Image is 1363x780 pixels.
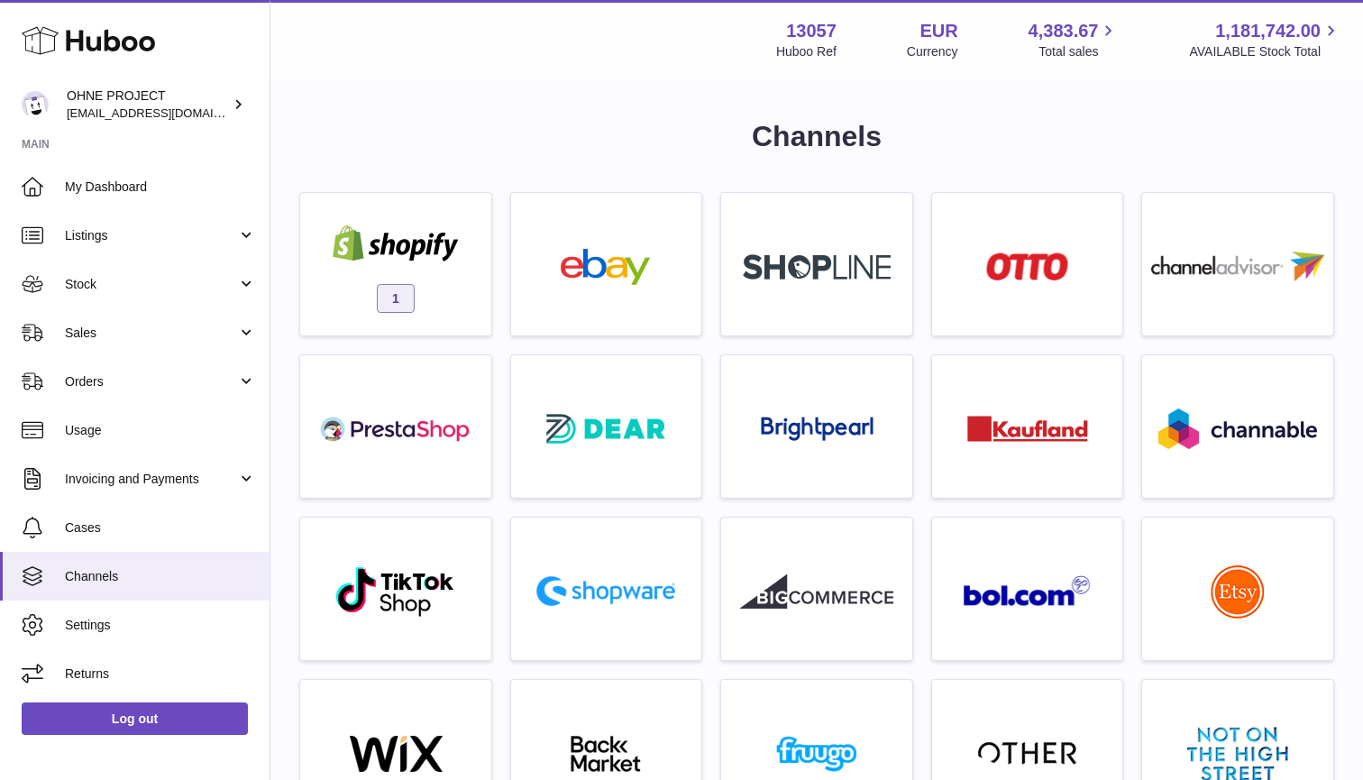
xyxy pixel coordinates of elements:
[309,202,482,326] a: shopify 1
[1151,527,1324,651] a: roseta-etsy
[65,373,237,390] span: Orders
[319,736,472,772] img: wix
[786,19,837,43] strong: 13057
[1029,19,1099,43] span: 4,383.67
[986,252,1068,280] img: roseta-otto
[65,276,237,293] span: Stock
[319,225,472,262] img: shopify
[67,106,265,120] span: [EMAIL_ADDRESS][DOMAIN_NAME]
[541,408,671,449] img: roseta-dear
[761,417,874,442] img: roseta-brightpearl
[907,43,958,60] div: Currency
[730,527,903,651] a: roseta-bigcommerce
[1151,252,1324,281] img: roseta-channel-advisor
[941,527,1114,651] a: roseta-bol
[319,411,472,447] img: roseta-prestashop
[1038,43,1119,60] span: Total sales
[65,179,256,196] span: My Dashboard
[740,574,893,610] img: roseta-bigcommerce
[964,575,1092,607] img: roseta-bol
[1211,564,1265,619] img: roseta-etsy
[520,202,693,326] a: ebay
[520,364,693,489] a: roseta-dear
[65,227,237,244] span: Listings
[529,569,682,613] img: roseta-shopware
[299,117,1334,156] h1: Channels
[22,91,49,118] img: support@ohneproject.com
[919,19,957,43] strong: EUR
[1189,43,1341,60] span: AVAILABLE Stock Total
[529,736,682,772] img: backmarket
[1158,408,1317,449] img: roseta-channable
[65,617,256,634] span: Settings
[941,202,1114,326] a: roseta-otto
[1151,202,1324,326] a: roseta-channel-advisor
[967,416,1088,442] img: roseta-kaufland
[743,254,891,280] img: roseta-shopline
[22,702,248,735] a: Log out
[334,565,456,618] img: roseta-tiktokshop
[65,422,256,439] span: Usage
[65,568,256,585] span: Channels
[941,364,1114,489] a: roseta-kaufland
[1215,19,1321,43] span: 1,181,742.00
[978,740,1077,767] img: other
[730,364,903,489] a: roseta-brightpearl
[377,284,415,313] span: 1
[65,519,256,537] span: Cases
[520,527,693,651] a: roseta-shopware
[776,43,837,60] div: Huboo Ref
[67,87,229,122] div: OHNE PROJECT
[309,527,482,651] a: roseta-tiktokshop
[65,471,237,488] span: Invoicing and Payments
[65,665,256,683] span: Returns
[529,249,682,285] img: ebay
[1189,19,1341,60] a: 1,181,742.00 AVAILABLE Stock Total
[65,325,237,342] span: Sales
[1151,364,1324,489] a: roseta-channable
[309,364,482,489] a: roseta-prestashop
[740,736,893,772] img: fruugo
[1029,19,1120,60] a: 4,383.67 Total sales
[730,202,903,326] a: roseta-shopline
